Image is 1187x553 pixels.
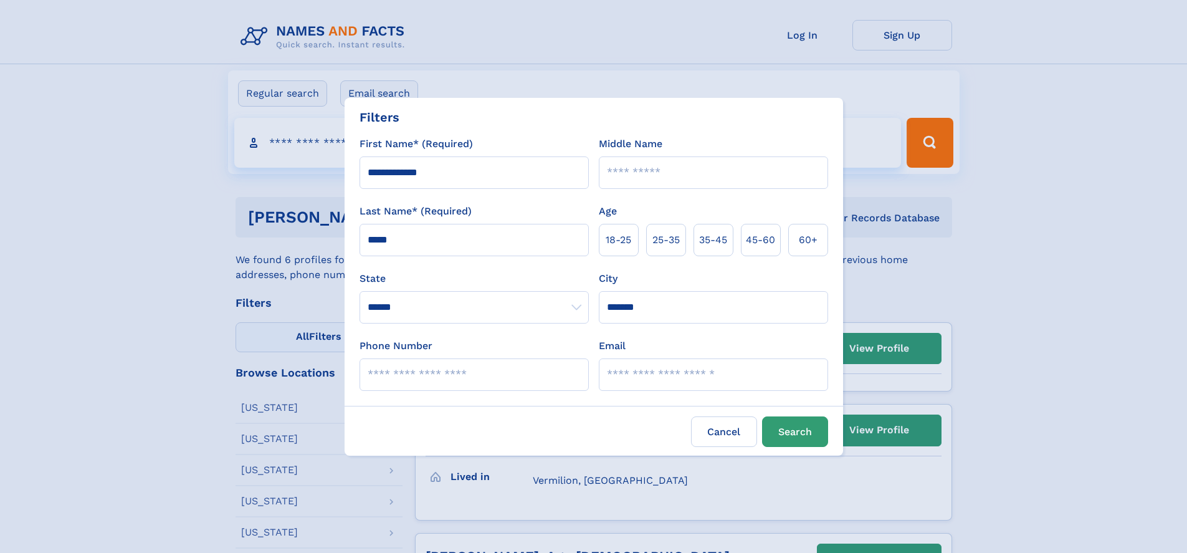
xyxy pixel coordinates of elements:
[360,339,432,353] label: Phone Number
[360,137,473,151] label: First Name* (Required)
[599,339,626,353] label: Email
[599,137,662,151] label: Middle Name
[762,416,828,447] button: Search
[746,233,775,248] span: 45‑60
[360,204,472,219] label: Last Name* (Required)
[360,271,589,286] label: State
[599,271,617,286] label: City
[699,233,727,248] span: 35‑45
[606,233,631,248] span: 18‑25
[652,233,680,248] span: 25‑35
[799,233,818,248] span: 60+
[360,108,399,127] div: Filters
[691,416,757,447] label: Cancel
[599,204,617,219] label: Age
